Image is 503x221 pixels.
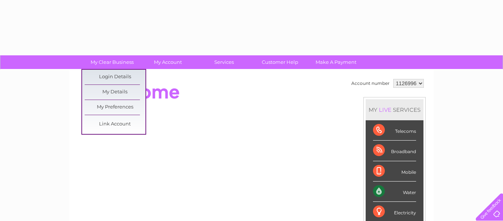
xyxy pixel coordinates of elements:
a: My Preferences [85,100,145,115]
a: My Details [85,85,145,100]
div: Water [373,182,416,202]
a: Services [194,55,254,69]
div: Broadband [373,141,416,161]
a: Link Account [85,117,145,132]
div: Mobile [373,161,416,182]
div: LIVE [377,106,393,113]
a: My Clear Business [82,55,143,69]
a: Login Details [85,70,145,84]
a: My Account [138,55,198,69]
div: MY SERVICES [366,99,423,120]
a: Make A Payment [306,55,366,69]
div: Telecoms [373,120,416,141]
a: Customer Help [250,55,310,69]
td: Account number [349,77,391,90]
